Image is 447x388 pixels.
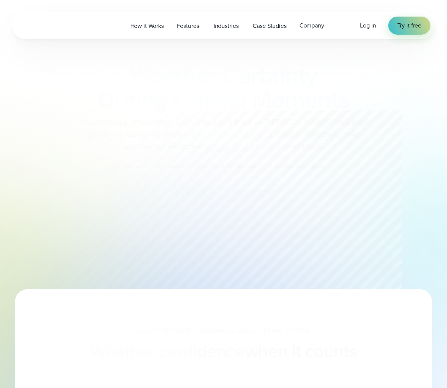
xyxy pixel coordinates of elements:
[397,21,422,30] span: Try it free
[388,17,431,35] a: Try it free
[177,21,199,31] span: Features
[124,18,170,34] a: How it Works
[299,21,324,30] span: Company
[246,18,293,34] a: Case Studies
[130,21,164,31] span: How it Works
[360,21,376,30] a: Log in
[253,21,286,31] span: Case Studies
[214,21,239,31] span: Industries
